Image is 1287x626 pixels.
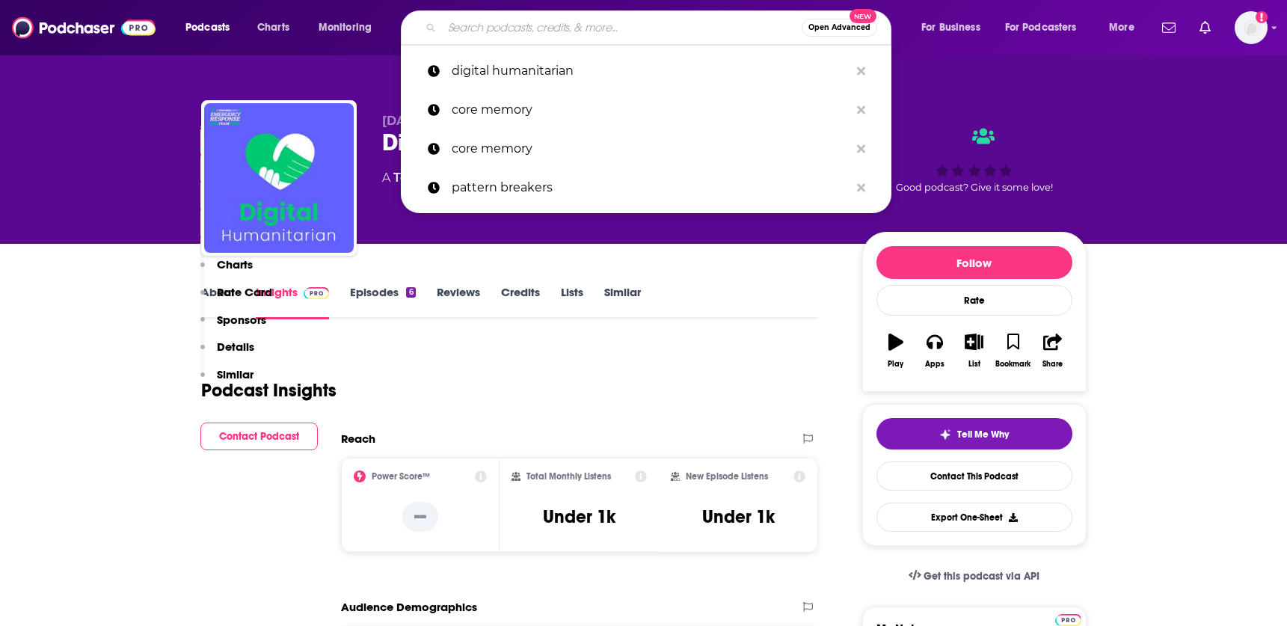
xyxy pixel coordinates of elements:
[543,506,615,528] h3: Under 1k
[12,13,156,42] img: Podchaser - Follow, Share and Rate Podcasts
[452,90,850,129] p: core memory
[382,169,629,187] div: A podcast
[185,17,230,38] span: Podcasts
[401,129,891,168] a: core memory
[200,313,266,340] button: Sponsors
[308,16,391,40] button: open menu
[442,16,802,40] input: Search podcasts, credits, & more...
[200,367,254,395] button: Similar
[876,503,1072,532] button: Export One-Sheet
[1033,324,1072,378] button: Share
[924,570,1039,583] span: Get this podcast via API
[1235,11,1268,44] span: Logged in as inkhouseNYC
[200,340,254,367] button: Details
[888,360,903,369] div: Play
[415,10,906,45] div: Search podcasts, credits, & more...
[995,16,1099,40] button: open menu
[452,129,850,168] p: core memory
[217,367,254,381] p: Similar
[915,324,954,378] button: Apps
[437,285,480,319] a: Reviews
[401,90,891,129] a: core memory
[1099,16,1153,40] button: open menu
[204,103,354,253] img: Digital Humanitarian
[957,429,1009,441] span: Tell Me Why
[175,16,249,40] button: open menu
[393,171,464,185] a: Technology
[526,471,611,482] h2: Total Monthly Listens
[1235,11,1268,44] img: User Profile
[876,246,1072,279] button: Follow
[341,432,375,446] h2: Reach
[876,461,1072,491] a: Contact This Podcast
[925,360,944,369] div: Apps
[401,168,891,207] a: pattern breakers
[200,285,272,313] button: Rate Card
[319,17,372,38] span: Monitoring
[995,360,1030,369] div: Bookmark
[257,17,289,38] span: Charts
[896,182,1053,193] span: Good podcast? Give it some love!
[501,285,540,319] a: Credits
[876,285,1072,316] div: Rate
[954,324,993,378] button: List
[561,285,583,319] a: Lists
[382,114,607,128] span: [DATE][DOMAIN_NAME] Foundation
[911,16,999,40] button: open menu
[897,558,1052,595] a: Get this podcast via API
[876,418,1072,449] button: tell me why sparkleTell Me Why
[1109,17,1134,38] span: More
[939,429,951,441] img: tell me why sparkle
[876,324,915,378] button: Play
[452,168,850,207] p: pattern breakers
[350,285,415,319] a: Episodes6
[802,19,877,37] button: Open AdvancedNew
[217,313,266,327] p: Sponsors
[1235,11,1268,44] button: Show profile menu
[406,287,415,298] div: 6
[921,17,980,38] span: For Business
[604,285,641,319] a: Similar
[1005,17,1077,38] span: For Podcasters
[850,9,876,23] span: New
[686,471,768,482] h2: New Episode Listens
[1194,15,1217,40] a: Show notifications dropdown
[968,360,980,369] div: List
[808,24,870,31] span: Open Advanced
[402,502,438,532] p: --
[1256,11,1268,23] svg: Add a profile image
[217,340,254,354] p: Details
[702,506,775,528] h3: Under 1k
[248,16,298,40] a: Charts
[1156,15,1182,40] a: Show notifications dropdown
[372,471,430,482] h2: Power Score™
[200,423,318,450] button: Contact Podcast
[452,52,850,90] p: digital humanitarian
[1042,360,1063,369] div: Share
[994,324,1033,378] button: Bookmark
[1055,614,1081,626] img: Podchaser Pro
[1055,612,1081,626] a: Pro website
[862,114,1087,206] div: Good podcast? Give it some love!
[401,52,891,90] a: digital humanitarian
[341,600,477,614] h2: Audience Demographics
[217,285,272,299] p: Rate Card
